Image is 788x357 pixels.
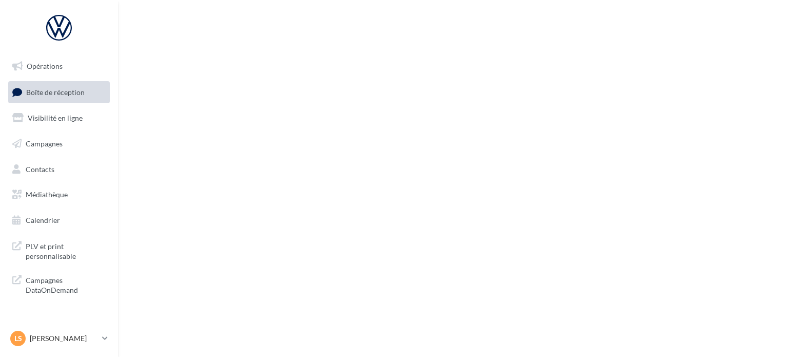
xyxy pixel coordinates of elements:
[14,333,22,344] span: LS
[26,87,85,96] span: Boîte de réception
[6,159,112,180] a: Contacts
[6,81,112,103] a: Boîte de réception
[26,164,54,173] span: Contacts
[26,139,63,148] span: Campagnes
[30,333,98,344] p: [PERSON_NAME]
[6,107,112,129] a: Visibilité en ligne
[28,114,83,122] span: Visibilité en ligne
[6,133,112,155] a: Campagnes
[6,235,112,266] a: PLV et print personnalisable
[26,239,106,261] span: PLV et print personnalisable
[27,62,63,70] span: Opérations
[6,184,112,205] a: Médiathèque
[6,269,112,299] a: Campagnes DataOnDemand
[6,55,112,77] a: Opérations
[26,216,60,224] span: Calendrier
[8,329,110,348] a: LS [PERSON_NAME]
[26,273,106,295] span: Campagnes DataOnDemand
[6,210,112,231] a: Calendrier
[26,190,68,199] span: Médiathèque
